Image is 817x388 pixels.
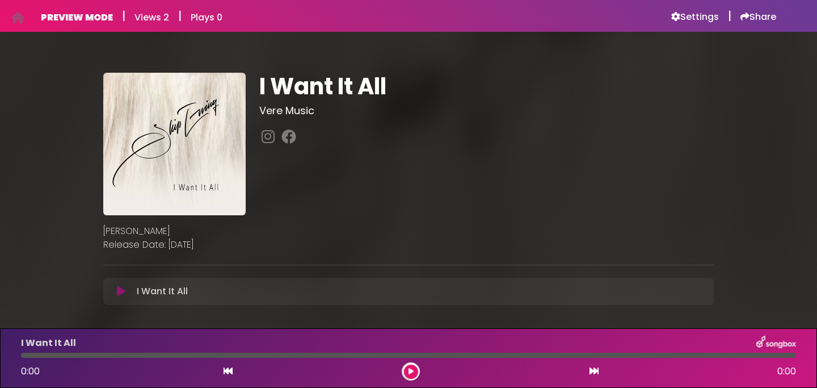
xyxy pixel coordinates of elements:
h5: | [178,9,182,23]
h6: Views 2 [134,12,169,23]
h5: | [728,9,731,23]
a: Settings [671,11,719,23]
img: pcI96SmQQg6uweSNAQNT [103,73,246,215]
h6: PREVIEW MODE [41,12,113,23]
h3: Vere Music [259,105,714,117]
p: I Want It All [137,285,188,298]
p: Release Date: [DATE] [103,238,714,252]
img: songbox-logo-white.png [756,336,796,351]
h1: I Want It All [259,73,714,100]
h5: | [122,9,125,23]
p: [PERSON_NAME] [103,224,714,238]
a: Share [740,11,776,23]
h6: Plays 0 [191,12,222,23]
p: I Want It All [21,336,76,350]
